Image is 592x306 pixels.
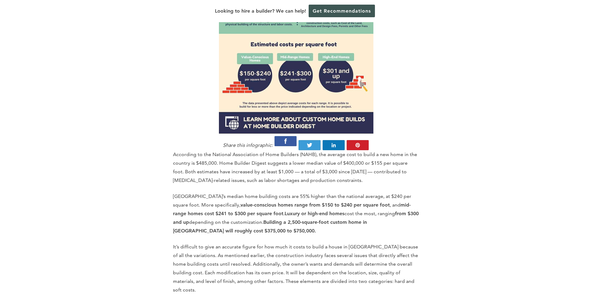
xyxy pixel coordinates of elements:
[285,211,344,216] strong: Luxury or high-end homes
[173,192,419,235] p: [GEOGRAPHIC_DATA]’s median home building costs are 55% higher than the national average, at $240 ...
[274,136,297,146] img: Facebook-Share-Icon.png
[173,243,419,294] p: It’s difficult to give an accurate figure for how much it costs to build a house in [GEOGRAPHIC_D...
[173,219,367,234] strong: Building a 2,500-square-foot custom home in [GEOGRAPHIC_DATA] will roughly cost $375,000 to $750,...
[223,142,273,148] em: Share this infographic:
[298,140,321,150] img: Twitter-Share-Icon.png
[173,150,419,185] p: According to the National Association of Home Builders (NAHB), the average cost to build a new ho...
[240,202,390,208] strong: value-conscious homes range from $150 to $240 per square foot
[323,140,345,150] img: LinkedIn-Share-Icon.png
[347,140,369,150] img: Pnterest-Share-Icon.png
[309,5,375,17] a: Get Recommendations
